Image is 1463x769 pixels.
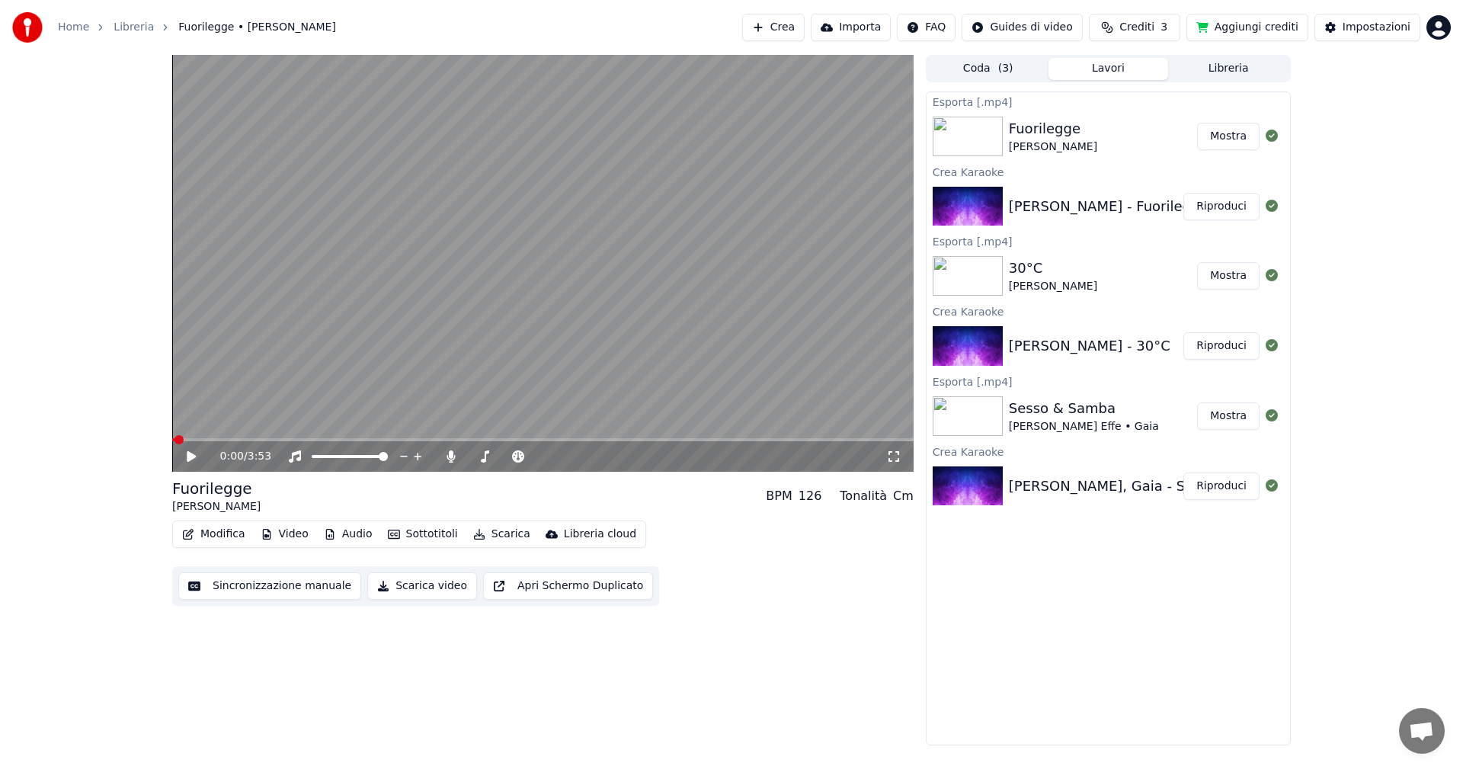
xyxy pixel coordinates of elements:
[1009,419,1159,434] div: [PERSON_NAME] Effe • Gaia
[220,449,244,464] span: 0:00
[1119,20,1154,35] span: Crediti
[927,162,1290,181] div: Crea Karaoke
[1009,196,1208,217] div: [PERSON_NAME] - Fuorilegge
[178,572,361,600] button: Sincronizzazione manuale
[742,14,805,41] button: Crea
[483,572,653,600] button: Apri Schermo Duplicato
[172,499,261,514] div: [PERSON_NAME]
[927,302,1290,320] div: Crea Karaoke
[1089,14,1180,41] button: Crediti3
[1009,335,1170,357] div: [PERSON_NAME] - 30°C
[255,524,315,545] button: Video
[1009,279,1097,294] div: [PERSON_NAME]
[1009,476,1283,497] div: [PERSON_NAME], Gaia - Sesso & Samba
[897,14,956,41] button: FAQ
[1009,258,1097,279] div: 30°C
[1160,20,1167,35] span: 3
[927,92,1290,111] div: Esporta [.mp4]
[12,12,43,43] img: youka
[927,232,1290,250] div: Esporta [.mp4]
[927,442,1290,460] div: Crea Karaoke
[1343,20,1410,35] div: Impostazioni
[962,14,1082,41] button: Guides di video
[564,527,636,542] div: Libreria cloud
[1009,118,1097,139] div: Fuorilegge
[928,58,1048,80] button: Coda
[318,524,379,545] button: Audio
[893,487,914,505] div: Cm
[799,487,822,505] div: 126
[114,20,154,35] a: Libreria
[1197,123,1260,150] button: Mostra
[220,449,257,464] div: /
[927,372,1290,390] div: Esporta [.mp4]
[1197,262,1260,290] button: Mostra
[1009,139,1097,155] div: [PERSON_NAME]
[1183,193,1260,220] button: Riproduci
[811,14,891,41] button: Importa
[1183,473,1260,500] button: Riproduci
[248,449,271,464] span: 3:53
[178,20,336,35] span: Fuorilegge • [PERSON_NAME]
[58,20,336,35] nav: breadcrumb
[1168,58,1289,80] button: Libreria
[1399,708,1445,754] a: Aprire la chat
[766,487,792,505] div: BPM
[1048,58,1169,80] button: Lavori
[1186,14,1308,41] button: Aggiungi crediti
[1183,332,1260,360] button: Riproduci
[172,478,261,499] div: Fuorilegge
[998,61,1013,76] span: ( 3 )
[1009,398,1159,419] div: Sesso & Samba
[367,572,477,600] button: Scarica video
[58,20,89,35] a: Home
[840,487,887,505] div: Tonalità
[1314,14,1420,41] button: Impostazioni
[176,524,251,545] button: Modifica
[467,524,536,545] button: Scarica
[382,524,464,545] button: Sottotitoli
[1197,402,1260,430] button: Mostra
